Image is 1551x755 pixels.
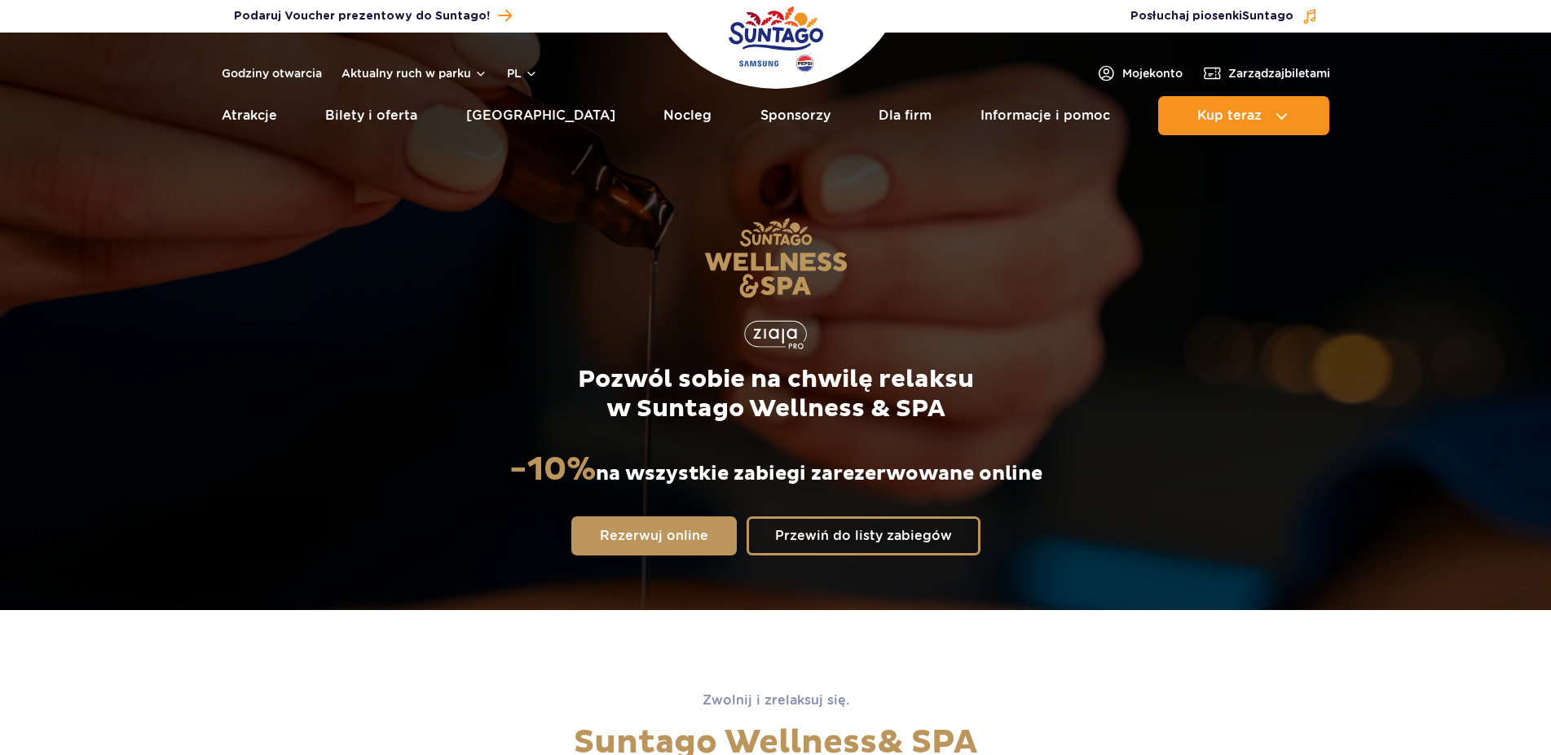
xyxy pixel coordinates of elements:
strong: -10% [509,450,596,490]
span: Zarządzaj biletami [1228,65,1330,81]
a: Informacje i pomoc [980,96,1110,135]
span: Przewiń do listy zabiegów [775,529,952,542]
p: na wszystkie zabiegi zarezerwowane online [509,450,1042,490]
span: Suntago [1242,11,1293,22]
a: Atrakcje [222,96,277,135]
a: Bilety i oferta [325,96,417,135]
a: Podaruj Voucher prezentowy do Suntago! [234,5,512,27]
span: Kup teraz [1197,108,1262,123]
a: Dla firm [879,96,932,135]
button: Posłuchaj piosenkiSuntago [1130,8,1318,24]
a: [GEOGRAPHIC_DATA] [466,96,615,135]
span: Rezerwuj online [600,529,708,542]
span: Moje konto [1122,65,1183,81]
button: Kup teraz [1158,96,1329,135]
span: Posłuchaj piosenki [1130,8,1293,24]
a: Nocleg [663,96,712,135]
a: Sponsorzy [760,96,831,135]
img: Suntago Wellness & SPA [704,217,848,298]
a: Godziny otwarcia [222,65,322,81]
a: Przewiń do listy zabiegów [747,516,980,555]
span: Zwolnij i zrelaksuj się. [703,692,849,708]
p: Pozwól sobie na chwilę relaksu w Suntago Wellness & SPA [509,365,1042,424]
a: Zarządzajbiletami [1202,64,1330,83]
button: Aktualny ruch w parku [341,67,487,80]
button: pl [507,65,538,81]
a: Mojekonto [1096,64,1183,83]
span: Podaruj Voucher prezentowy do Suntago! [234,8,490,24]
a: Rezerwuj online [571,516,737,555]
